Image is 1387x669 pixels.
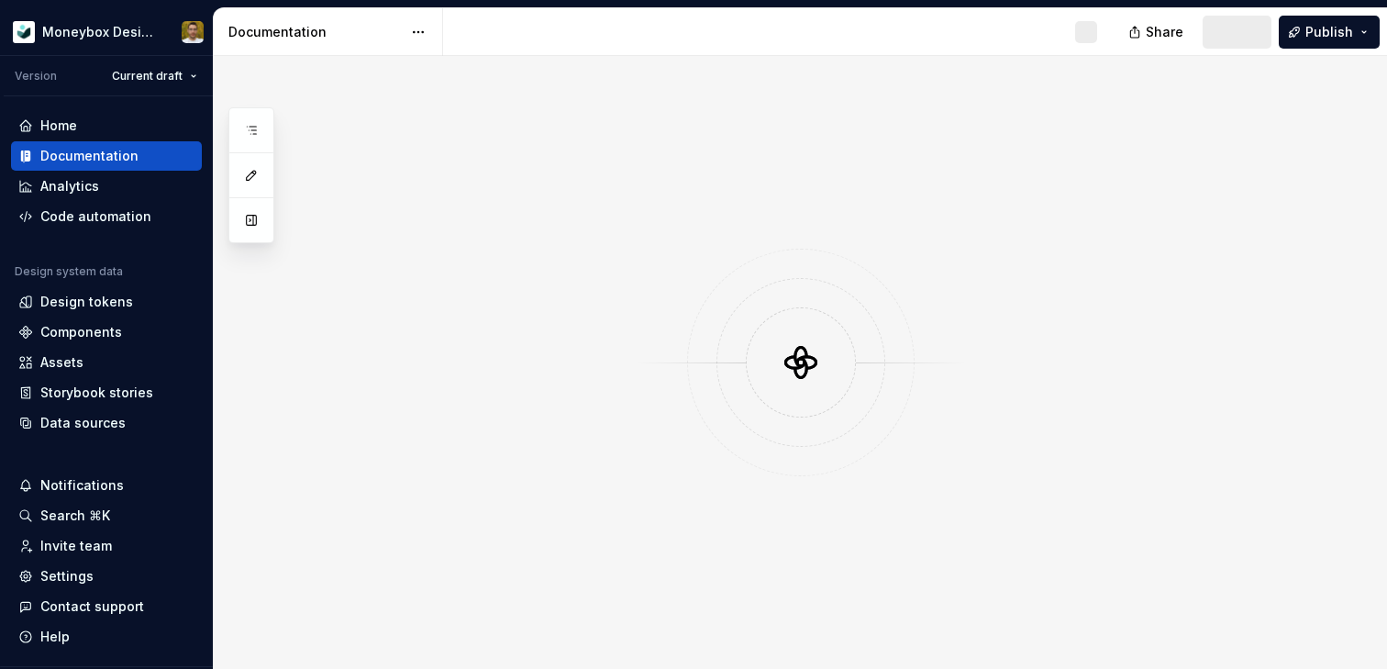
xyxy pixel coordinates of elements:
[11,501,202,530] button: Search ⌘K
[40,507,110,525] div: Search ⌘K
[182,21,204,43] img: Jamie
[40,177,99,195] div: Analytics
[13,21,35,43] img: 9de6ca4a-8ec4-4eed-b9a2-3d312393a40a.png
[11,531,202,561] a: Invite team
[40,537,112,555] div: Invite team
[40,597,144,616] div: Contact support
[112,69,183,84] span: Current draft
[11,111,202,140] a: Home
[40,476,124,495] div: Notifications
[40,147,139,165] div: Documentation
[11,172,202,201] a: Analytics
[11,348,202,377] a: Assets
[40,323,122,341] div: Components
[40,353,83,372] div: Assets
[40,628,70,646] div: Help
[11,408,202,438] a: Data sources
[11,378,202,407] a: Storybook stories
[1279,16,1380,49] button: Publish
[40,293,133,311] div: Design tokens
[1305,23,1353,41] span: Publish
[15,264,123,279] div: Design system data
[104,63,205,89] button: Current draft
[11,471,202,500] button: Notifications
[40,117,77,135] div: Home
[11,287,202,317] a: Design tokens
[11,318,202,347] a: Components
[228,23,402,41] div: Documentation
[40,567,94,585] div: Settings
[1146,23,1183,41] span: Share
[11,141,202,171] a: Documentation
[40,207,151,226] div: Code automation
[40,384,153,402] div: Storybook stories
[11,562,202,591] a: Settings
[15,69,57,84] div: Version
[1119,16,1195,49] button: Share
[11,202,202,231] a: Code automation
[11,592,202,621] button: Contact support
[42,23,160,41] div: Moneybox Design System
[40,414,126,432] div: Data sources
[11,622,202,652] button: Help
[4,12,209,51] button: Moneybox Design SystemJamie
